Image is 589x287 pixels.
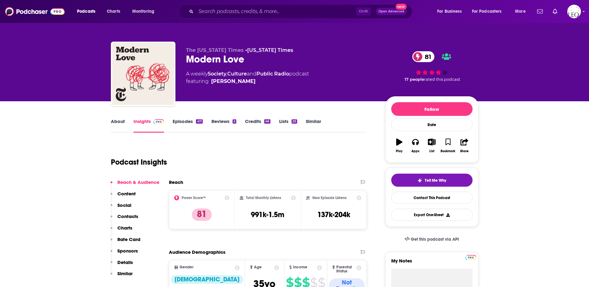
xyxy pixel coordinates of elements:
button: Bookmark [440,134,456,157]
button: Charts [111,225,132,236]
button: Reach & Audience [111,179,159,191]
img: Podchaser - Follow, Share and Rate Podcasts [5,6,65,17]
div: 25 [292,119,297,124]
p: Sponsors [117,248,138,254]
div: Apps [411,149,419,153]
button: Rate Card [111,236,140,248]
input: Search podcasts, credits, & more... [196,7,356,16]
label: My Notes [391,258,473,269]
span: Logged in as LeoPR [567,5,581,18]
button: open menu [433,7,469,16]
span: and [247,71,256,77]
span: Open Advanced [378,10,404,13]
img: User Profile [567,5,581,18]
span: Parental Status [336,265,356,273]
a: InsightsPodchaser Pro [134,118,164,133]
span: For Podcasters [472,7,502,16]
span: , [226,71,227,77]
a: Show notifications dropdown [535,6,545,17]
a: Reviews2 [211,118,236,133]
button: Share [456,134,472,157]
a: Public Radio [256,71,289,77]
a: Culture [227,71,247,77]
a: About [111,118,125,133]
button: Play [391,134,407,157]
span: Charts [107,7,120,16]
button: open menu [128,7,162,16]
span: 17 people [405,77,424,82]
p: Content [117,191,136,197]
img: Podchaser Pro [153,119,164,124]
p: Reach & Audience [117,179,159,185]
span: More [515,7,526,16]
h2: Power Score™ [182,196,206,200]
span: Tell Me Why [425,178,446,183]
a: Pro website [465,254,476,260]
a: Show notifications dropdown [550,6,560,17]
button: open menu [73,7,103,16]
a: Anna Martin [211,78,256,85]
h1: Podcast Insights [111,157,167,167]
div: 46 [264,119,270,124]
a: Get this podcast via API [400,232,464,247]
button: Export One-Sheet [391,209,473,221]
span: Age [254,265,262,269]
button: open menu [468,7,511,16]
a: 81 [412,51,434,62]
span: Gender [179,265,193,269]
button: Content [111,191,136,202]
div: [DEMOGRAPHIC_DATA] [171,275,243,284]
h2: Audience Demographics [169,249,225,255]
span: Ctrl K [356,7,371,16]
div: Rate [391,118,473,131]
button: open menu [511,7,533,16]
button: Social [111,202,131,214]
button: Apps [407,134,424,157]
span: 81 [419,51,434,62]
span: Get this podcast via API [411,237,459,242]
p: Similar [117,271,133,276]
a: Contact This Podcast [391,192,473,204]
div: 2 [233,119,236,124]
a: Credits46 [245,118,270,133]
span: For Business [437,7,462,16]
h2: Reach [169,179,183,185]
img: tell me why sparkle [417,178,422,183]
div: A weekly podcast [186,70,309,85]
button: Show profile menu [567,5,581,18]
a: Episodes411 [173,118,202,133]
span: The [US_STATE] Times [186,47,244,53]
button: Open AdvancedNew [376,8,407,15]
img: Modern Love [112,43,174,105]
span: • [245,47,293,53]
button: Sponsors [111,248,138,259]
a: Society [208,71,226,77]
span: New [396,4,407,10]
p: Details [117,259,133,265]
button: tell me why sparkleTell Me Why [391,174,473,187]
button: Follow [391,102,473,116]
button: Contacts [111,213,138,225]
p: Charts [117,225,132,231]
h3: 991k-1.5m [251,210,284,219]
p: Rate Card [117,236,140,242]
a: Lists25 [279,118,297,133]
span: Income [293,265,307,269]
span: Monitoring [132,7,154,16]
button: Similar [111,271,133,282]
span: rated this podcast [424,77,460,82]
h2: New Episode Listens [312,196,347,200]
span: Podcasts [77,7,95,16]
div: Play [396,149,402,153]
h3: 137k-204k [317,210,350,219]
span: featuring [186,78,309,85]
a: Charts [103,7,124,16]
div: Search podcasts, credits, & more... [185,4,418,19]
div: Share [460,149,469,153]
p: 81 [192,208,212,221]
div: Bookmark [441,149,455,153]
div: 81 17 peoplerated this podcast [385,47,478,86]
img: Podchaser Pro [465,255,476,260]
